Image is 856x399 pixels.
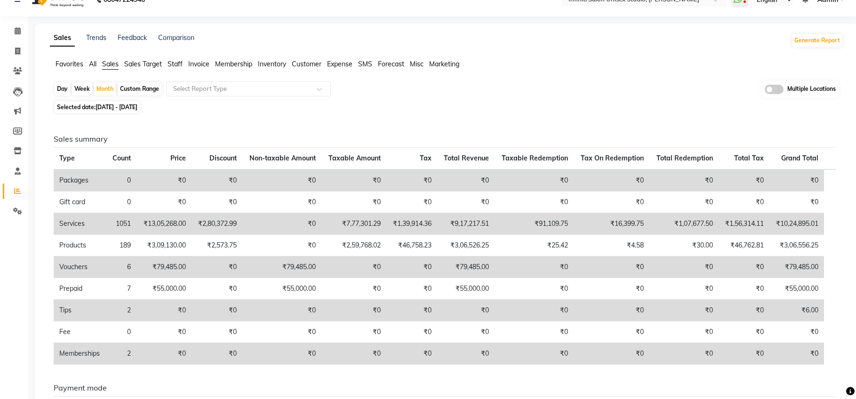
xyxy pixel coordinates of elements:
td: ₹0 [495,256,574,278]
td: ₹4.58 [574,235,649,256]
td: ₹46,762.81 [719,235,769,256]
td: ₹0 [574,300,649,321]
td: ₹0 [321,192,386,213]
td: ₹0 [386,192,437,213]
td: ₹0 [386,300,437,321]
div: Week [72,82,92,96]
span: SMS [358,60,372,68]
td: ₹0 [192,169,242,192]
button: Generate Report [792,34,842,47]
td: ₹0 [719,278,769,300]
td: ₹0 [719,192,769,213]
div: Custom Range [118,82,161,96]
td: ₹0 [649,321,719,343]
td: ₹0 [719,321,769,343]
td: ₹0 [649,192,719,213]
td: ₹0 [321,169,386,192]
span: [DATE] - [DATE] [96,104,137,111]
td: ₹55,000.00 [136,278,191,300]
td: ₹2,573.75 [192,235,242,256]
td: ₹0 [649,300,719,321]
td: ₹1,56,314.11 [719,213,769,235]
td: Gift card [54,192,106,213]
td: ₹0 [437,321,495,343]
td: ₹0 [192,300,242,321]
td: ₹1,07,677.50 [649,213,719,235]
span: Price [170,154,186,162]
td: ₹0 [136,343,191,365]
td: ₹30.00 [649,235,719,256]
td: ₹10,24,895.01 [769,213,824,235]
span: Tax On Redemption [581,154,644,162]
a: Sales [50,30,75,47]
td: ₹0 [437,192,495,213]
td: ₹0 [242,321,321,343]
td: ₹0 [386,256,437,278]
a: Comparison [158,33,194,42]
td: ₹7,77,301.29 [321,213,386,235]
td: ₹55,000.00 [769,278,824,300]
td: 2 [106,343,136,365]
td: ₹0 [321,343,386,365]
td: ₹0 [769,321,824,343]
td: ₹0 [649,343,719,365]
span: Misc [410,60,424,68]
h6: Sales summary [54,135,836,144]
td: ₹2,59,768.02 [321,235,386,256]
span: Invoice [188,60,209,68]
td: Fee [54,321,106,343]
td: ₹1,39,914.36 [386,213,437,235]
td: ₹79,485.00 [769,256,824,278]
span: Total Tax [734,154,764,162]
td: Vouchers [54,256,106,278]
td: ₹0 [136,300,191,321]
td: ₹0 [136,321,191,343]
td: ₹13,05,268.00 [136,213,191,235]
td: ₹0 [386,343,437,365]
td: ₹0 [242,169,321,192]
td: ₹0 [649,278,719,300]
td: ₹0 [574,321,649,343]
td: ₹0 [574,278,649,300]
td: 1051 [106,213,136,235]
td: ₹0 [192,321,242,343]
td: ₹0 [437,343,495,365]
td: ₹0 [136,169,191,192]
td: ₹46,758.23 [386,235,437,256]
td: ₹0 [574,192,649,213]
td: ₹0 [574,343,649,365]
td: ₹3,06,556.25 [769,235,824,256]
td: ₹2,80,372.99 [192,213,242,235]
td: ₹0 [192,192,242,213]
td: ₹9,17,217.51 [437,213,495,235]
td: ₹0 [242,213,321,235]
td: ₹16,399.75 [574,213,649,235]
span: Multiple Locations [787,85,836,94]
span: Membership [215,60,252,68]
span: Type [59,154,75,162]
a: Feedback [118,33,147,42]
td: ₹0 [495,192,574,213]
td: ₹0 [242,192,321,213]
span: Taxable Amount [328,154,381,162]
td: ₹79,485.00 [136,256,191,278]
td: Services [54,213,106,235]
td: ₹0 [574,256,649,278]
td: ₹0 [192,256,242,278]
td: 6 [106,256,136,278]
span: Non-taxable Amount [249,154,316,162]
td: ₹0 [437,169,495,192]
span: Marketing [429,60,459,68]
h6: Payment mode [54,383,836,392]
span: All [89,60,96,68]
td: ₹6.00 [769,300,824,321]
td: ₹0 [495,169,574,192]
td: Memberships [54,343,106,365]
td: Tips [54,300,106,321]
span: Forecast [378,60,404,68]
span: Selected date: [55,101,140,113]
td: 0 [106,169,136,192]
td: ₹0 [719,343,769,365]
td: ₹0 [136,192,191,213]
span: Total Revenue [444,154,489,162]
